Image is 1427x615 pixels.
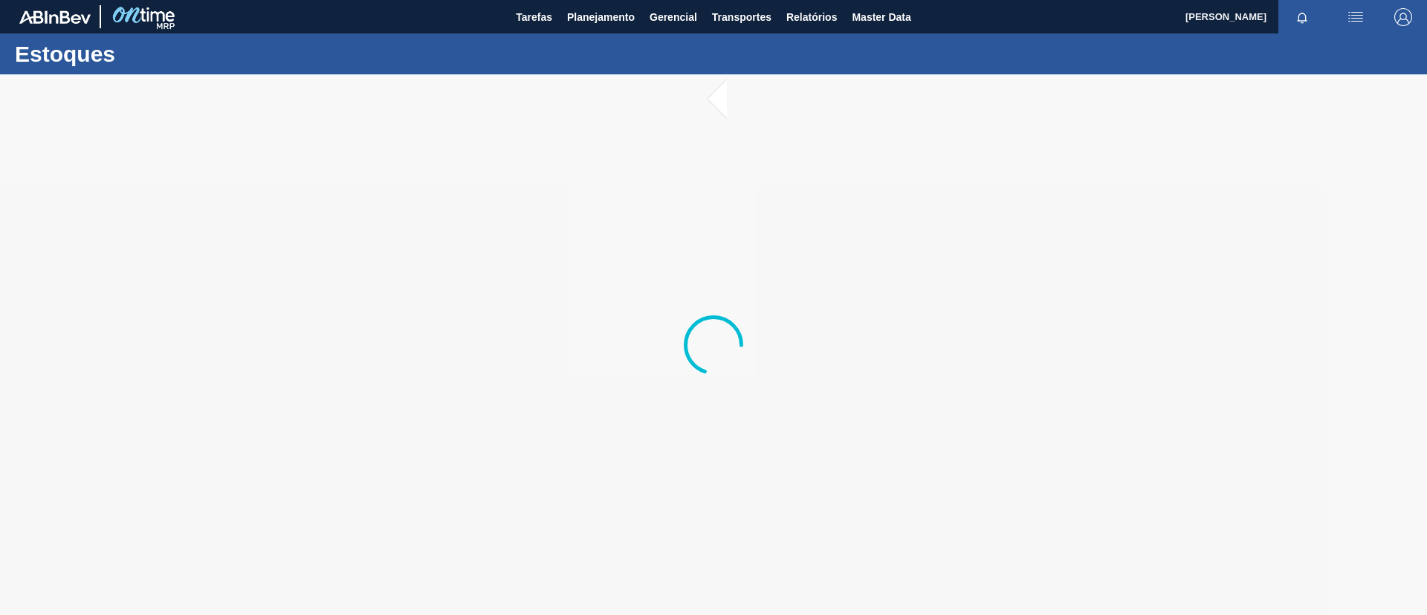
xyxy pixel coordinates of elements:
h1: Estoques [15,45,279,62]
span: Master Data [852,8,910,26]
span: Gerencial [650,8,697,26]
img: userActions [1347,8,1365,26]
span: Planejamento [567,8,635,26]
img: TNhmsLtSVTkK8tSr43FrP2fwEKptu5GPRR3wAAAABJRU5ErkJggg== [19,10,91,24]
span: Relatórios [786,8,837,26]
img: Logout [1394,8,1412,26]
span: Transportes [712,8,771,26]
span: Tarefas [516,8,552,26]
button: Notificações [1278,7,1326,28]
